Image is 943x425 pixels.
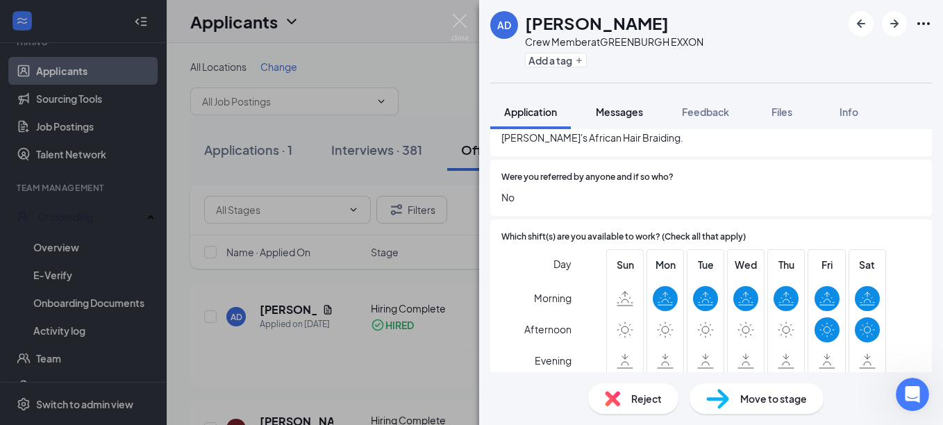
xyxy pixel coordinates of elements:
[69,49,139,104] button: Messages
[815,257,840,272] span: Fri
[853,15,869,32] svg: ArrowLeftNew
[501,231,746,244] span: Which shift(s) are you available to work? (Check all that apply)
[682,106,729,118] span: Feedback
[525,53,587,67] button: PlusAdd a tag
[501,171,674,184] span: Were you referred by anyone and if so who?
[504,106,557,118] span: Application
[553,256,571,272] span: Day
[840,106,858,118] span: Info
[524,317,571,342] span: Afternoon
[28,36,39,38] img: logo
[886,15,903,32] svg: ArrowRight
[169,22,194,47] div: Close
[525,11,669,35] h1: [PERSON_NAME]
[139,49,208,104] button: Tickets
[19,83,50,93] span: Home
[596,106,643,118] span: Messages
[855,257,880,272] span: Sat
[534,285,571,310] span: Morning
[497,18,511,32] div: AD
[915,15,932,32] svg: Ellipses
[774,257,799,272] span: Thu
[612,257,637,272] span: Sun
[535,348,571,373] span: Evening
[575,56,583,65] svg: Plus
[67,22,94,50] img: Profile image for Joserey
[93,22,121,50] img: Profile image for Say
[501,115,921,145] span: I've worked at [GEOGRAPHIC_DATA], Stacks diner at [GEOGRAPHIC_DATA], and [PERSON_NAME]'s African ...
[693,257,718,272] span: Tue
[849,11,874,36] button: ArrowLeftNew
[157,83,191,93] span: Tickets
[740,391,807,406] span: Move to stage
[882,11,907,36] button: ArrowRight
[525,35,703,49] div: Crew Member at GREENBURGH EXXON
[733,257,758,272] span: Wed
[896,378,929,411] iframe: Intercom live chat
[653,257,678,272] span: Mon
[771,106,792,118] span: Files
[119,22,147,50] img: Profile image for Leo
[631,391,662,406] span: Reject
[501,190,921,205] span: No
[81,83,128,93] span: Messages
